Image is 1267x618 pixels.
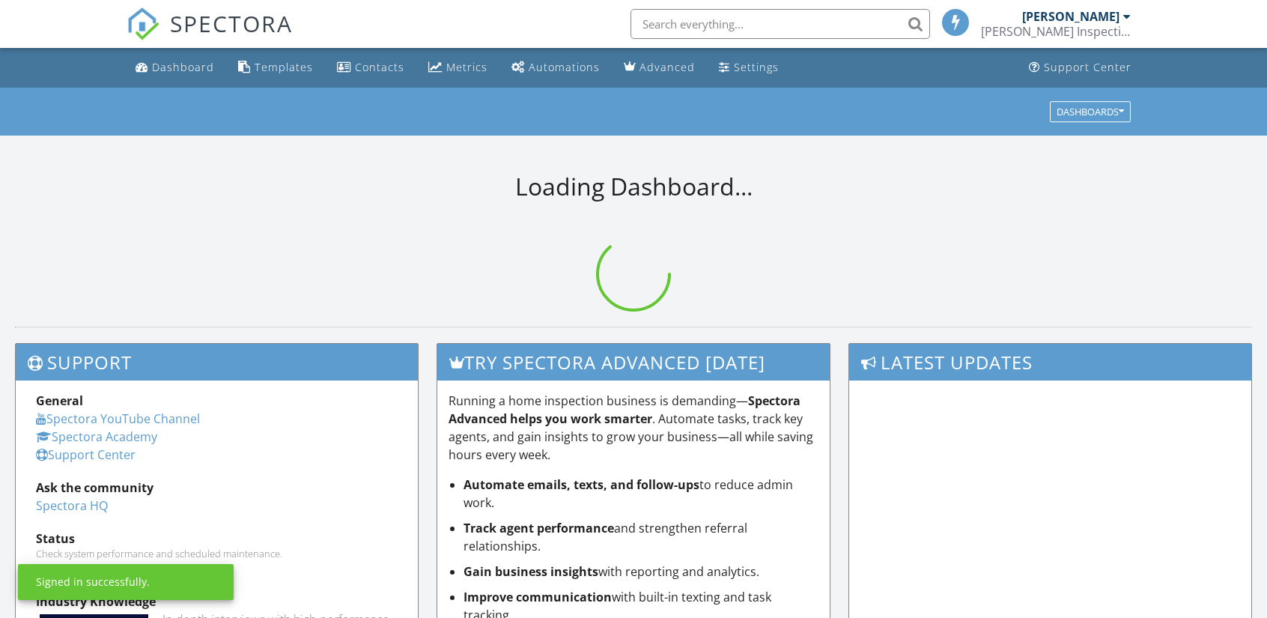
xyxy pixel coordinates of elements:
div: Signed in successfully. [36,575,150,590]
a: Automations (Basic) [505,54,606,82]
p: Running a home inspection business is demanding— . Automate tasks, track key agents, and gain ins... [449,392,819,464]
div: Upchurch Inspection [981,24,1131,39]
a: Metrics [422,54,493,82]
a: Dashboard [130,54,220,82]
div: Automations [529,60,600,74]
div: Dashboards [1057,106,1124,117]
strong: Spectora Advanced helps you work smarter [449,393,800,427]
div: Industry Knowledge [36,593,398,611]
h3: Support [16,344,418,381]
div: Ask the community [36,479,398,497]
strong: Automate emails, texts, and follow-ups [464,476,699,493]
strong: Track agent performance [464,520,614,536]
a: SPECTORA [127,20,293,52]
a: [URL][DOMAIN_NAME] [36,560,160,577]
li: with reporting and analytics. [464,563,819,581]
div: [PERSON_NAME] [1022,9,1119,24]
a: Support Center [1023,54,1137,82]
strong: General [36,393,83,409]
img: The Best Home Inspection Software - Spectora [127,7,159,40]
div: Contacts [355,60,404,74]
div: Advanced [639,60,695,74]
a: Spectora YouTube Channel [36,411,200,427]
a: Spectora HQ [36,497,108,514]
a: Settings [713,54,785,82]
div: Check system performance and scheduled maintenance. [36,548,398,560]
span: SPECTORA [170,7,293,39]
button: Dashboards [1050,101,1131,122]
strong: Improve communication [464,589,612,605]
li: and strengthen referral relationships. [464,519,819,555]
a: Contacts [331,54,410,82]
div: Settings [734,60,779,74]
h3: Latest Updates [849,344,1251,381]
strong: Gain business insights [464,563,598,580]
a: Templates [232,54,319,82]
div: Dashboard [152,60,214,74]
div: Templates [255,60,313,74]
div: Status [36,530,398,548]
div: Metrics [446,60,487,74]
a: Spectora Academy [36,428,157,445]
input: Search everything... [631,9,930,39]
h3: Try spectora advanced [DATE] [437,344,830,381]
li: to reduce admin work. [464,476,819,512]
a: Advanced [618,54,701,82]
div: Support Center [1044,60,1131,74]
a: Support Center [36,446,136,463]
